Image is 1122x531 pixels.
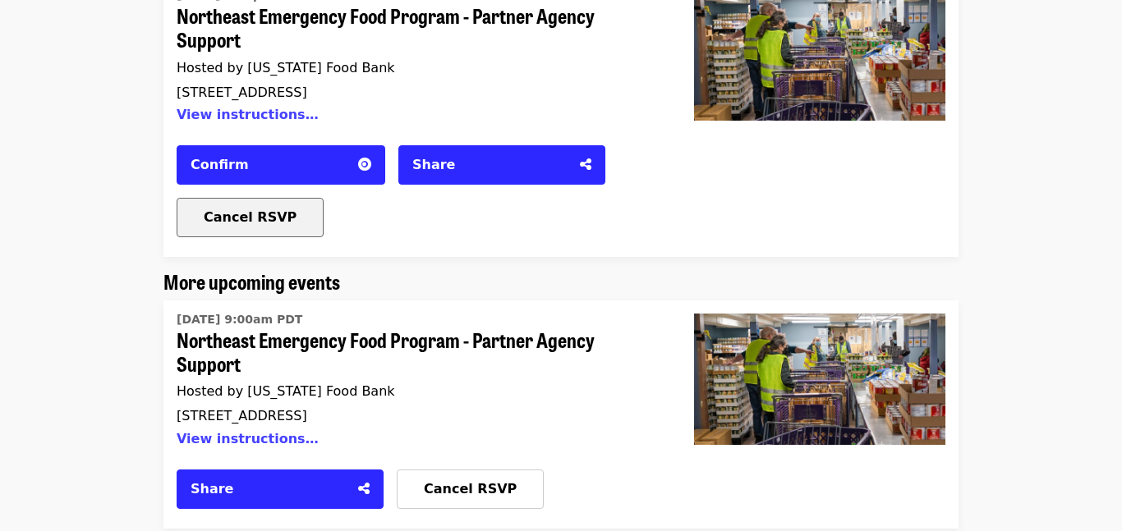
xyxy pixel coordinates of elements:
span: Northeast Emergency Food Program - Partner Agency Support [177,4,655,52]
div: [STREET_ADDRESS] [177,408,655,423]
img: Northeast Emergency Food Program - Partner Agency Support [694,314,945,445]
button: Share [177,469,384,509]
button: Share [398,145,605,185]
div: Share [412,155,570,175]
button: Cancel RSVP [397,469,544,509]
span: Cancel RSVP [424,481,517,497]
button: Cancel RSVP [177,198,324,237]
a: Northeast Emergency Food Program - Partner Agency Support [681,300,959,529]
span: Confirm [191,157,249,172]
button: View instructions… [177,431,319,446]
i: share-alt icon [358,481,370,497]
span: Cancel RSVP [204,209,297,225]
span: More upcoming events [163,267,340,295]
button: Confirm [177,145,385,185]
span: Hosted by [US_STATE] Food Bank [177,383,395,399]
i: circle-o icon [358,157,371,172]
a: Northeast Emergency Food Program - Partner Agency Support [177,307,655,456]
div: [STREET_ADDRESS] [177,85,655,100]
i: share-alt icon [580,157,591,172]
button: View instructions… [177,107,319,122]
time: [DATE] 9:00am PDT [177,311,302,328]
span: Hosted by [US_STATE] Food Bank [177,60,395,76]
div: Share [191,479,348,499]
span: Northeast Emergency Food Program - Partner Agency Support [177,328,655,376]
